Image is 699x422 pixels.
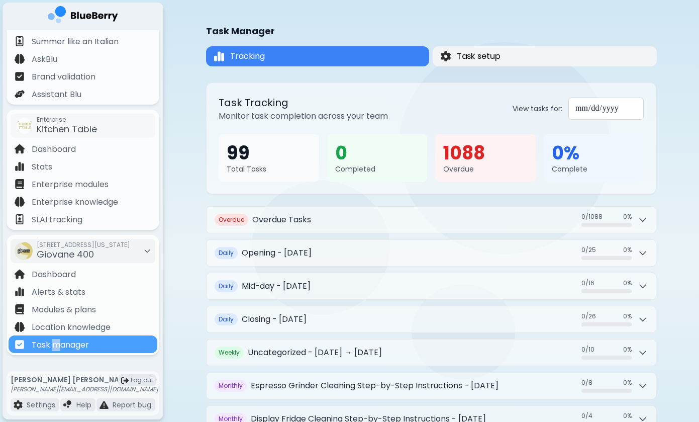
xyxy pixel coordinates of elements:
p: Settings [27,400,55,409]
button: TrackingTracking [206,46,429,66]
img: file icon [15,322,25,332]
span: 0 % [623,213,632,221]
span: Overdue [215,214,248,226]
p: Enterprise modules [32,179,109,191]
span: 0 / 25 [581,246,596,254]
p: Alerts & stats [32,286,85,298]
span: 0 % [623,246,632,254]
span: 0 % [623,379,632,387]
p: Task manager [32,339,89,351]
button: WeeklyUncategorized - [DATE] → [DATE]0/100% [207,340,656,366]
h1: Task Manager [206,24,275,38]
img: file icon [63,400,72,409]
span: Giovane 400 [37,248,94,261]
button: DailyMid-day - [DATE]0/160% [207,273,656,299]
p: Location knowledge [32,321,111,333]
h2: Opening - [DATE] [242,247,312,259]
button: MonthlyEspresso Grinder Cleaning Step-by-Step Instructions - [DATE]0/80% [207,373,656,399]
span: Daily [215,280,238,292]
p: Help [76,400,91,409]
p: Dashboard [32,269,76,281]
img: file icon [15,161,25,172]
div: 99 [227,142,311,164]
span: 0 / 1088 [581,213,603,221]
img: file icon [15,214,25,224]
img: Tracking [214,51,224,62]
img: file icon [99,400,109,409]
img: file icon [15,89,25,99]
h2: Task Tracking [219,95,388,110]
h2: Uncategorized - [DATE] → [DATE] [248,347,382,359]
div: 1088 [443,142,528,164]
p: SLAI tracking [32,214,82,226]
img: company logo [48,6,118,27]
img: logout [121,377,129,384]
p: Brand validation [32,71,95,83]
span: Task setup [457,50,500,62]
span: Daily [215,313,238,325]
span: Log out [131,376,153,384]
label: View tasks for: [513,104,562,113]
img: file icon [15,269,25,279]
span: 0 % [623,346,632,354]
span: [STREET_ADDRESS][US_STATE] [37,241,130,249]
button: DailyOpening - [DATE]0/250% [207,240,656,266]
img: file icon [15,340,25,350]
img: file icon [15,54,25,64]
button: DailyClosing - [DATE]0/260% [207,306,656,332]
span: Daily [215,247,238,259]
p: Enterprise knowledge [32,196,118,208]
div: Total Tasks [227,164,311,174]
p: [PERSON_NAME][EMAIL_ADDRESS][DOMAIN_NAME] [11,385,158,393]
p: Dashboard [32,143,76,155]
span: 0 / 8 [581,379,592,387]
p: Monitor task completion across your team [219,110,388,122]
h2: Mid-day - [DATE] [242,280,311,292]
button: Task setupTask setup [433,46,657,66]
p: [PERSON_NAME] [PERSON_NAME] [11,375,158,384]
span: 0 % [623,312,632,320]
p: AskBlu [32,53,57,65]
span: Weekly [215,347,244,359]
span: Monthly [215,380,247,392]
div: Overdue [443,164,528,174]
span: 0 % [623,279,632,287]
p: Modules & plans [32,304,96,316]
span: Tracking [230,50,265,62]
img: file icon [15,197,25,207]
span: 0 % [623,412,632,420]
img: company thumbnail [17,118,33,134]
button: OverdueOverdue Tasks0/10880% [207,207,656,233]
img: file icon [15,144,25,154]
img: file icon [15,179,25,189]
h2: Espresso Grinder Cleaning Step-by-Step Instructions - [DATE] [251,380,498,392]
span: 0 / 10 [581,346,594,354]
img: file icon [15,36,25,46]
div: 0 [335,142,420,164]
p: Report bug [113,400,151,409]
img: file icon [15,287,25,297]
p: Summer like an Italian [32,36,119,48]
span: 0 / 16 [581,279,594,287]
span: Kitchen Table [37,123,97,135]
img: Task setup [441,51,451,62]
span: Enterprise [37,116,97,124]
span: 0 / 4 [581,412,592,420]
img: file icon [15,71,25,81]
div: Completed [335,164,420,174]
img: file icon [14,400,23,409]
div: Complete [552,164,636,174]
p: Stats [32,161,52,173]
img: file icon [15,304,25,314]
img: company thumbnail [15,242,33,260]
h2: Closing - [DATE] [242,313,307,325]
span: 0 / 26 [581,312,596,320]
div: 0 % [552,142,636,164]
h2: Overdue Tasks [252,214,311,226]
p: Assistant Blu [32,89,81,101]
